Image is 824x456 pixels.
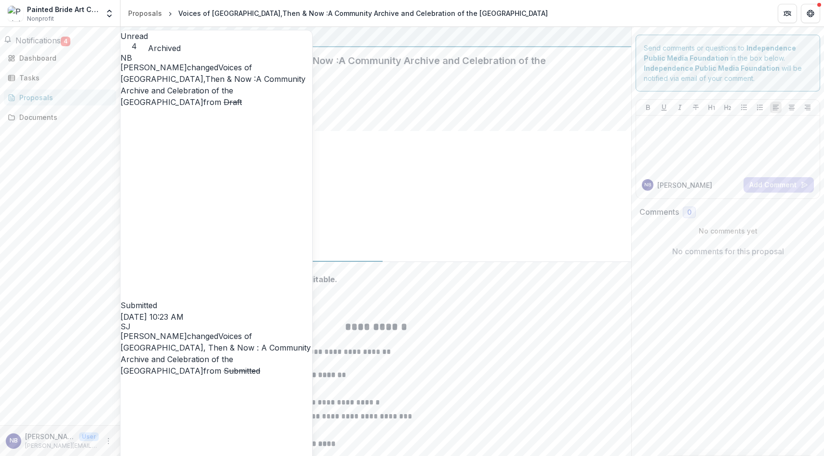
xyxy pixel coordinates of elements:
[120,331,187,341] span: [PERSON_NAME]
[120,300,157,310] span: Submitted
[120,30,148,51] button: Unread
[120,62,312,311] p: changed from
[27,4,99,14] div: Painted Bride Art Center
[224,366,260,376] s: Submitted
[103,435,114,447] button: More
[754,102,766,113] button: Ordered List
[15,36,61,45] span: Notifications
[222,274,526,285] div: Proposal is no longer editable.
[4,90,116,105] a: Proposals
[801,4,820,23] button: Get Help
[770,102,782,113] button: Align Left
[120,311,312,323] p: [DATE] 10:23 AM
[27,14,54,23] span: Nonprofit
[4,50,116,66] a: Dashboard
[25,442,99,450] p: [PERSON_NAME][EMAIL_ADDRESS][DOMAIN_NAME]
[642,102,654,113] button: Bold
[120,42,148,51] span: 4
[148,42,181,54] button: Archived
[224,97,242,107] s: Draft
[802,102,813,113] button: Align Right
[124,6,166,20] a: Proposals
[128,8,162,18] div: Proposals
[644,64,780,72] strong: Independence Public Media Foundation
[19,53,108,63] div: Dashboard
[672,246,784,257] p: No comments for this proposal
[639,208,679,217] h2: Comments
[19,92,108,103] div: Proposals
[25,431,75,442] p: [PERSON_NAME]
[687,208,691,217] span: 0
[19,73,108,83] div: Tasks
[19,112,108,122] div: Documents
[706,102,718,113] button: Heading 1
[4,70,116,86] a: Tasks
[778,4,797,23] button: Partners
[61,37,70,46] span: 4
[674,102,686,113] button: Italicize
[636,35,820,91] div: Send comments or questions to in the box below. will be notified via email of your comment.
[120,323,312,330] div: Samíl Jimenez-Magdaleno
[644,182,651,187] div: Nina Ball
[722,102,733,113] button: Heading 2
[79,432,99,441] p: User
[657,180,712,190] p: [PERSON_NAME]
[744,177,814,193] button: Add Comment
[128,55,608,78] h2: Voices of [GEOGRAPHIC_DATA],Then & Now :A Community Archive and Celebration of the [GEOGRAPHIC_DATA]
[8,6,23,21] img: Painted Bride Art Center
[4,109,116,125] a: Documents
[4,35,70,46] button: Notifications4
[690,102,702,113] button: Strike
[639,226,816,236] p: No comments yet
[178,8,548,18] div: Voices of [GEOGRAPHIC_DATA],Then & Now :A Community Archive and Celebration of the [GEOGRAPHIC_DATA]
[10,438,18,444] div: Nina Ball
[124,6,552,20] nav: breadcrumb
[120,54,312,62] div: Nina Ball
[786,102,797,113] button: Align Center
[103,4,116,23] button: Open entity switcher
[658,102,670,113] button: Underline
[128,31,624,42] div: Independence Public Media Foundation
[738,102,750,113] button: Bullet List
[120,63,187,72] span: [PERSON_NAME]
